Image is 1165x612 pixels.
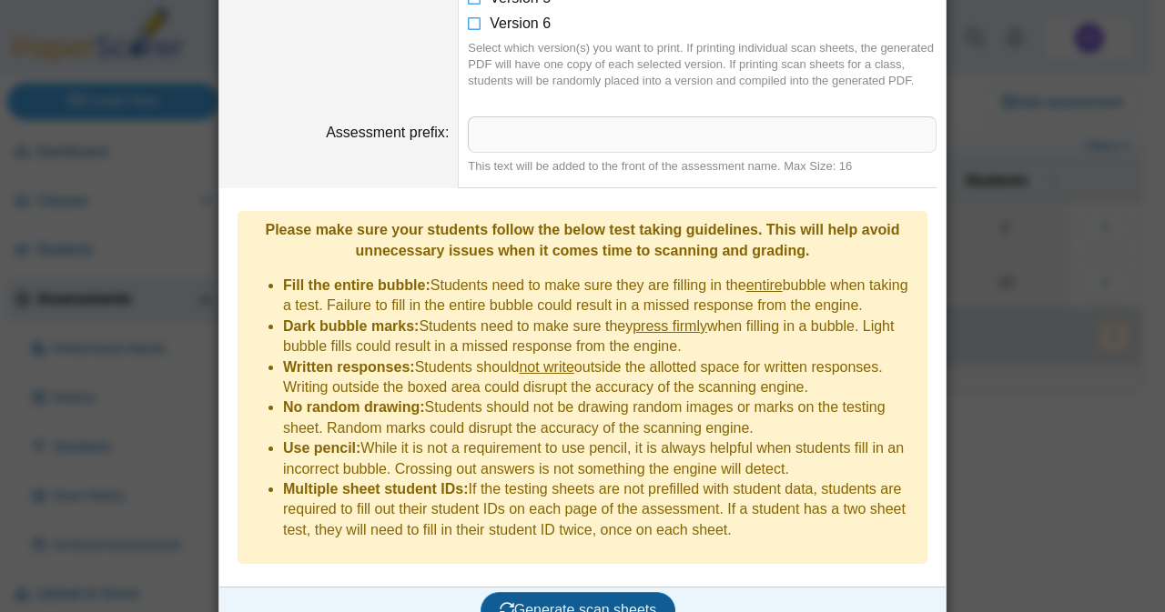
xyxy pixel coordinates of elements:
[283,357,918,398] li: Students should outside the allotted space for written responses. Writing outside the boxed area ...
[283,481,469,497] b: Multiple sheet student IDs:
[283,399,425,415] b: No random drawing:
[283,440,360,456] b: Use pencil:
[283,316,918,357] li: Students need to make sure they when filling in a bubble. Light bubble fills could result in a mi...
[283,318,419,334] b: Dark bubble marks:
[633,318,707,334] u: press firmly
[326,125,449,140] label: Assessment prefix
[468,40,937,90] div: Select which version(s) you want to print. If printing individual scan sheets, the generated PDF ...
[283,479,918,540] li: If the testing sheets are not prefilled with student data, students are required to fill out thei...
[746,277,783,293] u: entire
[283,277,431,293] b: Fill the entire bubble:
[283,438,918,479] li: While it is not a requirement to use pencil, it is always helpful when students fill in an incorr...
[490,15,551,31] span: Version 6
[519,359,573,375] u: not write
[468,158,937,175] div: This text will be added to the front of the assessment name. Max Size: 16
[283,397,918,438] li: Students should not be drawing random images or marks on the testing sheet. Random marks could di...
[283,359,415,375] b: Written responses:
[283,276,918,316] li: Students need to make sure they are filling in the bubble when taking a test. Failure to fill in ...
[265,222,899,257] b: Please make sure your students follow the below test taking guidelines. This will help avoid unne...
